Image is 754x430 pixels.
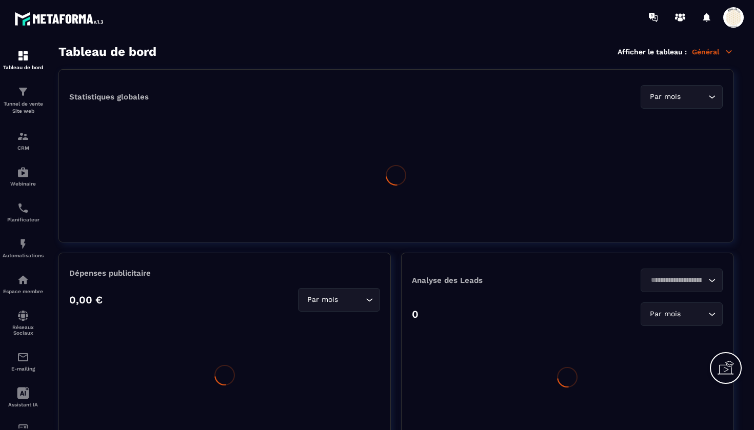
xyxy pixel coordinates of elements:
[3,194,44,230] a: schedulerschedulerPlanificateur
[647,91,683,103] span: Par mois
[3,181,44,187] p: Webinaire
[3,100,44,115] p: Tunnel de vente Site web
[641,85,723,109] div: Search for option
[692,47,733,56] p: Général
[3,343,44,379] a: emailemailE-mailing
[3,42,44,78] a: formationformationTableau de bord
[17,310,29,322] img: social-network
[17,166,29,178] img: automations
[69,92,149,101] p: Statistiques globales
[412,308,419,320] p: 0
[14,9,107,28] img: logo
[618,48,687,56] p: Afficher le tableau :
[305,294,340,305] span: Par mois
[3,402,44,407] p: Assistant IA
[17,202,29,214] img: scheduler
[3,65,44,70] p: Tableau de bord
[17,274,29,286] img: automations
[58,45,156,59] h3: Tableau de bord
[17,50,29,62] img: formation
[641,302,723,326] div: Search for option
[17,351,29,363] img: email
[69,294,103,306] p: 0,00 €
[3,302,44,343] a: social-networksocial-networkRéseaux Sociaux
[683,91,706,103] input: Search for option
[3,217,44,222] p: Planificateur
[3,266,44,302] a: automationsautomationsEspace membre
[3,366,44,372] p: E-mailing
[3,379,44,415] a: Assistant IA
[412,276,567,285] p: Analyse des Leads
[17,130,29,142] img: formation
[3,122,44,158] a: formationformationCRM
[17,238,29,250] img: automations
[647,275,706,286] input: Search for option
[3,78,44,122] a: formationformationTunnel de vente Site web
[683,309,706,320] input: Search for option
[647,309,683,320] span: Par mois
[3,324,44,336] p: Réseaux Sociaux
[641,269,723,292] div: Search for option
[3,253,44,258] p: Automatisations
[3,158,44,194] a: automationsautomationsWebinaire
[298,288,380,312] div: Search for option
[3,289,44,294] p: Espace membre
[69,269,380,278] p: Dépenses publicitaire
[340,294,363,305] input: Search for option
[17,86,29,98] img: formation
[3,230,44,266] a: automationsautomationsAutomatisations
[3,145,44,151] p: CRM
